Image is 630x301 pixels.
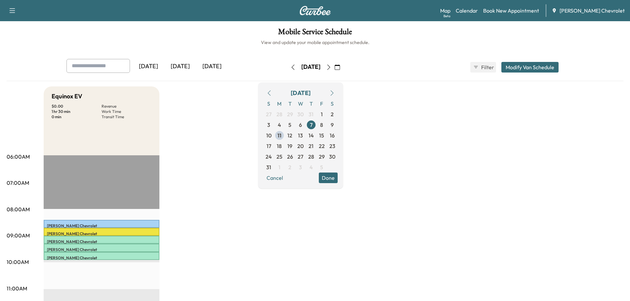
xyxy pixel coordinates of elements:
span: 13 [298,131,303,139]
span: [PERSON_NAME] Chevrolet [560,7,625,15]
p: 09:00AM [7,231,30,239]
span: 22 [319,142,325,150]
span: 26 [287,153,293,161]
button: Filter [470,62,496,73]
span: 18 [277,142,282,150]
h1: Mobile Service Schedule [7,28,623,39]
span: 17 [267,142,271,150]
span: 2 [288,163,291,171]
p: [PERSON_NAME] Chevrolet [47,255,156,261]
span: 5 [288,121,291,129]
span: 4 [278,121,281,129]
p: Revenue [102,104,151,109]
span: 19 [287,142,292,150]
p: $ 0.00 [52,104,102,109]
span: 23 [329,142,335,150]
span: 27 [266,110,272,118]
span: Filter [481,63,493,71]
div: [DATE] [301,63,320,71]
p: [PERSON_NAME] Chevrolet [47,239,156,244]
span: 8 [320,121,323,129]
span: 5 [320,163,323,171]
span: 2 [331,110,334,118]
p: Transit Time [102,114,151,120]
p: 11:00AM [7,284,27,292]
span: 6 [299,121,302,129]
span: 3 [299,163,302,171]
span: 27 [298,153,303,161]
h5: Equinox EV [52,92,82,101]
span: 28 [276,110,282,118]
span: 28 [308,153,314,161]
p: 0 min [52,114,102,120]
div: [DATE] [196,59,228,74]
p: Work Time [102,109,151,114]
span: 10 [266,131,272,139]
p: [PERSON_NAME] Chevrolet [47,247,156,252]
span: T [285,98,295,109]
p: [PERSON_NAME] Chevrolet [47,231,156,236]
span: 31 [266,163,271,171]
p: [PERSON_NAME] Chevrolet [47,223,156,228]
p: 07:00AM [7,179,29,187]
a: MapBeta [440,7,450,15]
span: 16 [330,131,335,139]
span: 29 [287,110,293,118]
span: 21 [309,142,314,150]
p: 06:00AM [7,153,30,161]
span: 20 [297,142,304,150]
span: 15 [319,131,324,139]
span: 30 [297,110,304,118]
img: Curbee Logo [299,6,331,15]
div: [DATE] [133,59,164,74]
span: F [316,98,327,109]
span: S [327,98,338,109]
span: 11 [277,131,281,139]
span: 1 [278,163,280,171]
div: [DATE] [164,59,196,74]
span: 12 [287,131,292,139]
a: Calendar [456,7,478,15]
span: M [274,98,285,109]
button: Modify Van Schedule [501,62,559,73]
span: 25 [276,153,282,161]
span: 7 [310,121,313,129]
p: 08:00AM [7,205,30,213]
span: 31 [309,110,314,118]
a: Book New Appointment [483,7,539,15]
span: 29 [319,153,325,161]
span: 9 [331,121,334,129]
span: S [264,98,274,109]
span: T [306,98,316,109]
span: 24 [266,153,272,161]
button: Done [319,173,338,183]
button: Cancel [264,173,286,183]
span: W [295,98,306,109]
div: Beta [443,14,450,19]
span: 3 [267,121,270,129]
div: [DATE] [291,88,311,98]
span: 4 [310,163,313,171]
h6: View and update your mobile appointment schedule. [7,39,623,46]
p: 10:00AM [7,258,29,266]
span: 1 [321,110,323,118]
span: 30 [329,153,335,161]
p: 1 hr 30 min [52,109,102,114]
span: 14 [309,131,314,139]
